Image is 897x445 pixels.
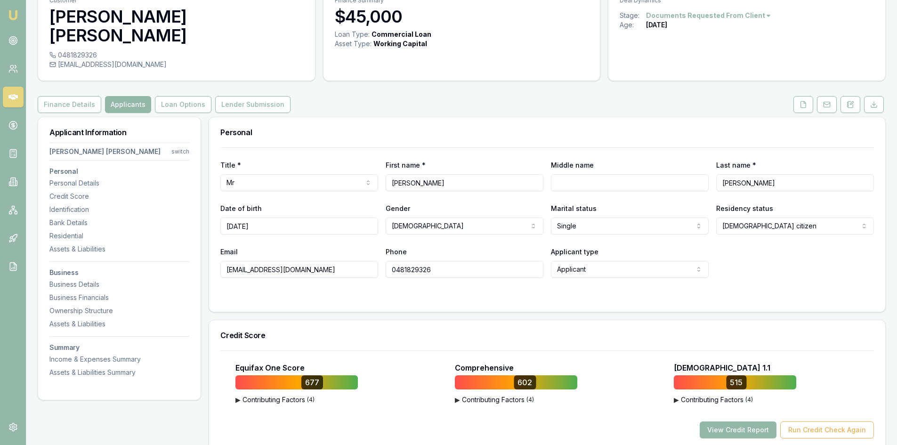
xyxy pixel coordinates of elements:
h3: Personal [49,168,189,175]
div: Ownership Structure [49,306,189,316]
button: ▶Contributing Factors(4) [235,395,358,405]
label: Residency status [716,204,773,212]
div: Personal Details [49,178,189,188]
h3: Applicant Information [49,129,189,136]
span: ( 4 ) [526,396,534,404]
h3: Credit Score [220,332,874,339]
div: Assets & Liabilities [49,319,189,329]
button: ▶Contributing Factors(4) [674,395,796,405]
label: Date of birth [220,204,262,212]
label: Phone [386,248,407,256]
div: Business Details [49,280,189,289]
button: Loan Options [155,96,211,113]
label: Gender [386,204,410,212]
img: emu-icon-u.png [8,9,19,21]
a: Applicants [103,96,153,113]
button: Documents Requested From Client [646,11,772,20]
div: switch [171,148,189,155]
label: Middle name [551,161,594,169]
div: 0481829326 [49,50,304,60]
div: Commercial Loan [372,30,431,39]
label: First name * [386,161,426,169]
button: ▶Contributing Factors(4) [455,395,577,405]
div: Credit Score [49,192,189,201]
a: Loan Options [153,96,213,113]
h3: Summary [49,344,189,351]
label: Applicant type [551,248,598,256]
button: View Credit Report [700,421,776,438]
span: ▶ [455,395,460,405]
div: [EMAIL_ADDRESS][DOMAIN_NAME] [49,60,304,69]
input: 0431 234 567 [386,261,543,278]
div: Assets & Liabilities [49,244,189,254]
div: [PERSON_NAME] [PERSON_NAME] [49,147,161,156]
div: Age: [620,20,646,30]
input: DD/MM/YYYY [220,218,378,235]
label: Last name * [716,161,756,169]
span: ▶ [674,395,679,405]
div: Assets & Liabilities Summary [49,368,189,377]
button: Run Credit Check Again [780,421,874,438]
div: Income & Expenses Summary [49,355,189,364]
div: [DATE] [646,20,667,30]
label: Email [220,248,238,256]
div: 515 [726,375,746,389]
p: Equifax One Score [235,362,305,373]
h3: [PERSON_NAME] [PERSON_NAME] [49,7,304,45]
a: Lender Submission [213,96,292,113]
p: [DEMOGRAPHIC_DATA] 1.1 [674,362,770,373]
h3: $45,000 [335,7,589,26]
button: Applicants [105,96,151,113]
p: Comprehensive [455,362,514,373]
div: 677 [301,375,323,389]
span: ( 4 ) [745,396,753,404]
h3: Business [49,269,189,276]
span: ( 4 ) [307,396,315,404]
h3: Personal [220,129,874,136]
button: Lender Submission [215,96,291,113]
div: 602 [514,375,536,389]
div: Residential [49,231,189,241]
div: Loan Type: [335,30,370,39]
div: Bank Details [49,218,189,227]
div: Asset Type : [335,39,372,49]
label: Title * [220,161,241,169]
div: Working Capital [373,39,427,49]
div: Stage: [620,11,646,20]
div: Business Financials [49,293,189,302]
div: Identification [49,205,189,214]
a: Finance Details [38,96,103,113]
span: ▶ [235,395,241,405]
button: Finance Details [38,96,101,113]
label: Marital status [551,204,597,212]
